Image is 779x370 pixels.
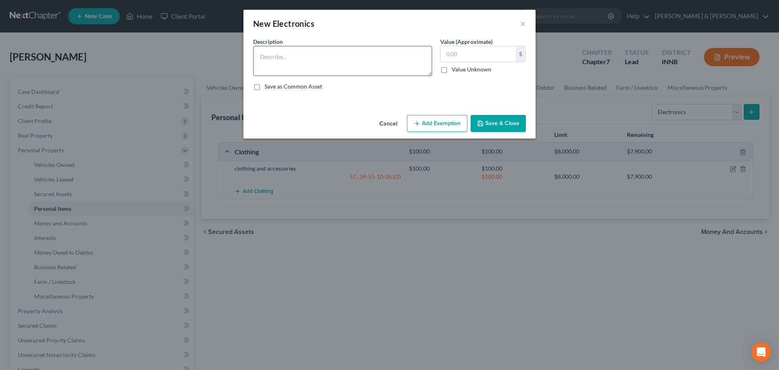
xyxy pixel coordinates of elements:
[452,65,491,74] label: Value Unknown
[407,115,467,132] button: Add Exemption
[253,38,283,45] span: Description
[751,342,771,362] div: Open Intercom Messenger
[265,82,322,91] label: Save as Common Asset
[253,18,314,29] div: New Electronics
[440,37,493,46] label: Value (Approximate)
[520,19,526,28] button: ×
[516,46,525,62] div: $
[441,46,516,62] input: 0.00
[373,116,404,132] button: Cancel
[471,115,526,132] button: Save & Close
